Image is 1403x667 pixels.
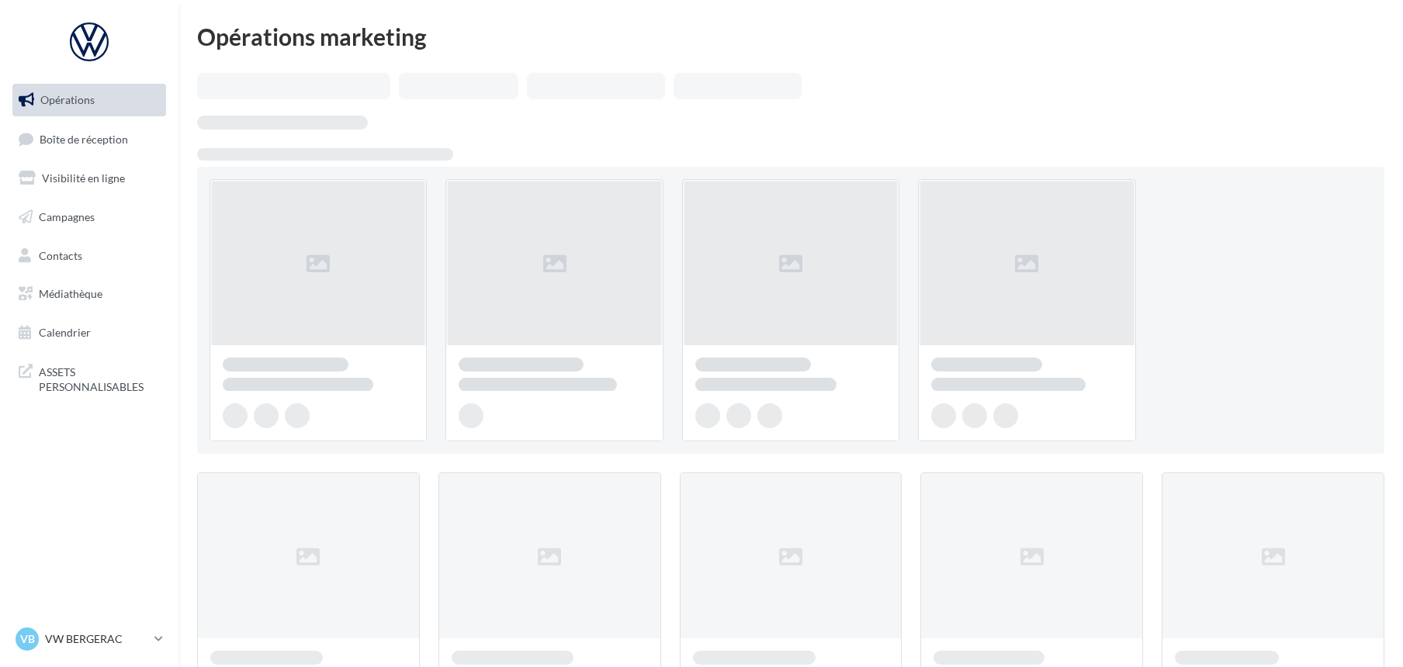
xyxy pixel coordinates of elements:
[40,93,95,106] span: Opérations
[9,316,169,349] a: Calendrier
[12,624,166,654] a: VB VW BERGERAC
[9,355,169,401] a: ASSETS PERSONNALISABLES
[9,240,169,272] a: Contacts
[45,631,148,647] p: VW BERGERAC
[197,25,1384,48] div: Opérations marketing
[39,248,82,261] span: Contacts
[9,84,169,116] a: Opérations
[9,162,169,195] a: Visibilité en ligne
[9,201,169,233] a: Campagnes
[9,123,169,156] a: Boîte de réception
[9,278,169,310] a: Médiathèque
[39,287,102,300] span: Médiathèque
[39,326,91,339] span: Calendrier
[42,171,125,185] span: Visibilité en ligne
[20,631,35,647] span: VB
[39,361,160,395] span: ASSETS PERSONNALISABLES
[39,210,95,223] span: Campagnes
[40,132,128,145] span: Boîte de réception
